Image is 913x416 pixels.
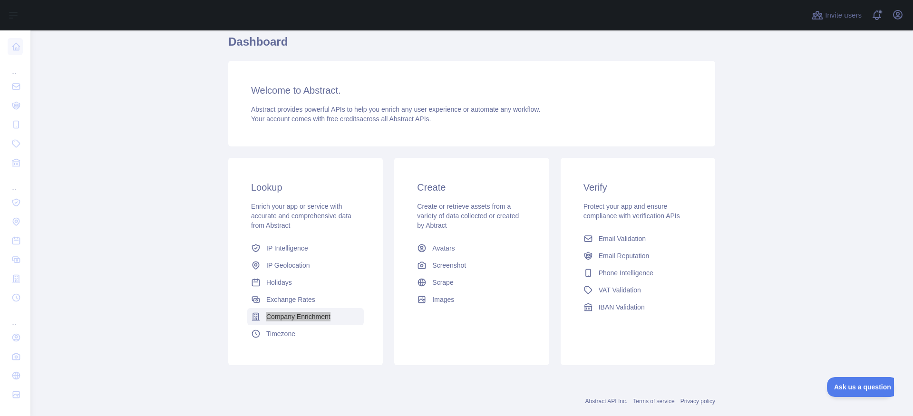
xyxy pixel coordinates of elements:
h3: Welcome to Abstract. [251,84,692,97]
a: Company Enrichment [247,308,364,325]
span: Your account comes with across all Abstract APIs. [251,115,431,123]
a: Email Validation [580,230,696,247]
span: Timezone [266,329,295,339]
span: Invite users [825,10,862,21]
span: Email Validation [599,234,646,243]
a: Avatars [413,240,530,257]
span: IP Geolocation [266,261,310,270]
span: Email Reputation [599,251,650,261]
span: Company Enrichment [266,312,330,321]
a: IBAN Validation [580,299,696,316]
div: ... [8,308,23,327]
span: IP Intelligence [266,243,308,253]
span: VAT Validation [599,285,641,295]
a: Abstract API Inc. [585,398,628,405]
a: IP Geolocation [247,257,364,274]
a: VAT Validation [580,281,696,299]
span: Protect your app and ensure compliance with verification APIs [583,203,680,220]
h3: Lookup [251,181,360,194]
a: Exchange Rates [247,291,364,308]
span: Images [432,295,454,304]
span: Phone Intelligence [599,268,653,278]
a: Screenshot [413,257,530,274]
h3: Create [417,181,526,194]
a: Scrape [413,274,530,291]
a: Terms of service [633,398,674,405]
span: Create or retrieve assets from a variety of data collected or created by Abtract [417,203,519,229]
a: IP Intelligence [247,240,364,257]
a: Images [413,291,530,308]
iframe: Toggle Customer Support [827,377,894,397]
span: Exchange Rates [266,295,315,304]
a: Privacy policy [680,398,715,405]
span: Screenshot [432,261,466,270]
a: Holidays [247,274,364,291]
button: Invite users [810,8,864,23]
h3: Verify [583,181,692,194]
span: Abstract provides powerful APIs to help you enrich any user experience or automate any workflow. [251,106,541,113]
span: Enrich your app or service with accurate and comprehensive data from Abstract [251,203,351,229]
div: ... [8,57,23,76]
span: Scrape [432,278,453,287]
span: free credits [327,115,359,123]
div: ... [8,173,23,192]
span: IBAN Validation [599,302,645,312]
a: Phone Intelligence [580,264,696,281]
a: Email Reputation [580,247,696,264]
a: Timezone [247,325,364,342]
span: Holidays [266,278,292,287]
h1: Dashboard [228,34,715,57]
span: Avatars [432,243,455,253]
